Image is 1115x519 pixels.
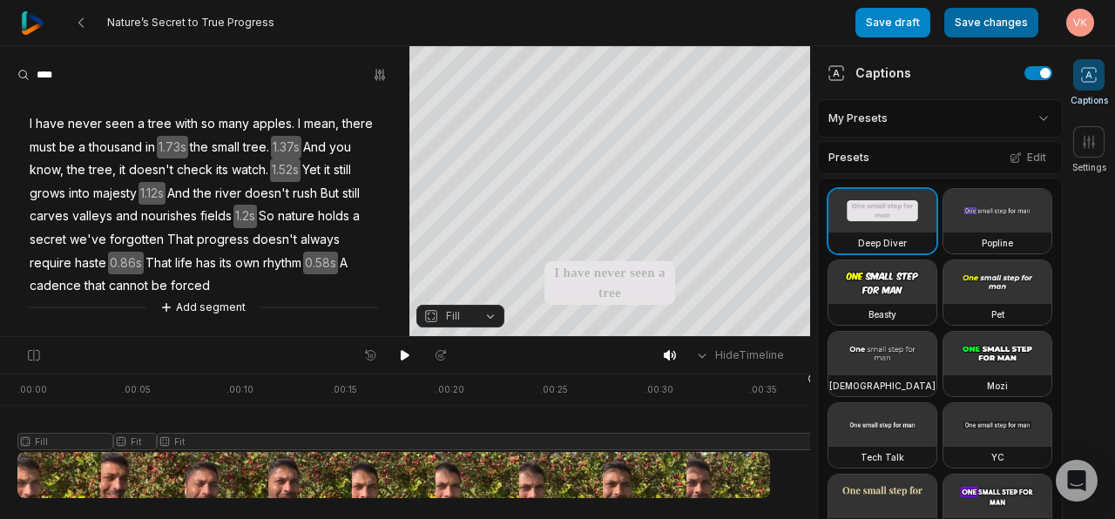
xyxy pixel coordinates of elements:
[28,136,57,159] span: must
[817,141,1063,174] div: Presets
[251,228,299,252] span: doesn't
[73,252,108,275] span: haste
[77,136,87,159] span: a
[261,252,303,275] span: rhythm
[210,136,241,159] span: small
[127,158,175,182] span: doesn't
[316,205,351,228] span: holds
[28,112,34,136] span: I
[169,274,212,298] span: forced
[28,182,67,206] span: grows
[28,274,83,298] span: cadence
[328,136,353,159] span: you
[188,136,210,159] span: the
[21,11,44,35] img: reap
[817,99,1063,138] div: My Presets
[1056,460,1098,502] div: Open Intercom Messenger
[65,158,87,182] span: the
[230,158,270,182] span: watch.
[1072,126,1106,174] button: Settings
[146,112,173,136] span: tree
[139,182,166,206] span: 1.12s
[319,182,341,206] span: But
[199,112,217,136] span: so
[270,158,301,182] span: 1.52s
[855,8,930,37] button: Save draft
[1071,94,1108,107] span: Captions
[689,342,789,368] button: HideTimeline
[173,112,199,136] span: with
[66,112,104,136] span: never
[868,307,896,321] h3: Beasty
[150,274,169,298] span: be
[166,228,195,252] span: That
[114,205,139,228] span: and
[982,236,1013,250] h3: Popline
[67,182,91,206] span: into
[213,182,243,206] span: river
[944,8,1038,37] button: Save changes
[322,158,332,182] span: it
[1072,161,1106,174] span: Settings
[233,205,257,228] span: 1.2s
[341,182,362,206] span: still
[257,205,276,228] span: So
[233,252,261,275] span: own
[71,205,114,228] span: valleys
[118,158,127,182] span: it
[828,64,911,82] div: Captions
[166,182,192,206] span: And
[195,228,251,252] span: progress
[271,136,301,159] span: 1.37s
[87,136,144,159] span: thousand
[1004,146,1051,169] button: Edit
[107,16,274,30] span: Nature’s Secret to True Progress
[87,158,118,182] span: tree,
[296,112,302,136] span: I
[57,136,77,159] span: be
[332,158,353,182] span: still
[301,158,322,182] span: Yet
[108,228,166,252] span: forgotten
[144,252,173,275] span: That
[91,182,139,206] span: majesty
[241,136,271,159] span: tree.
[218,252,233,275] span: its
[192,182,213,206] span: the
[157,298,249,317] button: Add segment
[217,112,251,136] span: many
[291,182,319,206] span: rush
[157,136,188,159] span: 1.73s
[173,252,194,275] span: life
[446,308,460,324] span: Fill
[214,158,230,182] span: its
[104,112,136,136] span: seen
[829,379,936,393] h3: [DEMOGRAPHIC_DATA]
[136,112,146,136] span: a
[199,205,233,228] span: fields
[351,205,362,228] span: a
[251,112,296,136] span: apples.
[338,252,349,275] span: A
[991,450,1004,464] h3: YC
[243,182,291,206] span: doesn't
[861,450,904,464] h3: Tech Talk
[416,305,504,327] button: Fill
[28,205,71,228] span: carves
[144,136,157,159] span: in
[68,228,108,252] span: we've
[34,112,66,136] span: have
[301,136,328,159] span: And
[276,205,316,228] span: nature
[303,252,338,275] span: 0.58s
[1071,59,1108,107] button: Captions
[858,236,907,250] h3: Deep Diver
[341,112,375,136] span: there
[987,379,1008,393] h3: Mozi
[108,252,144,275] span: 0.86s
[302,112,341,136] span: mean,
[175,158,214,182] span: check
[299,228,341,252] span: always
[28,228,68,252] span: secret
[991,307,1004,321] h3: Pet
